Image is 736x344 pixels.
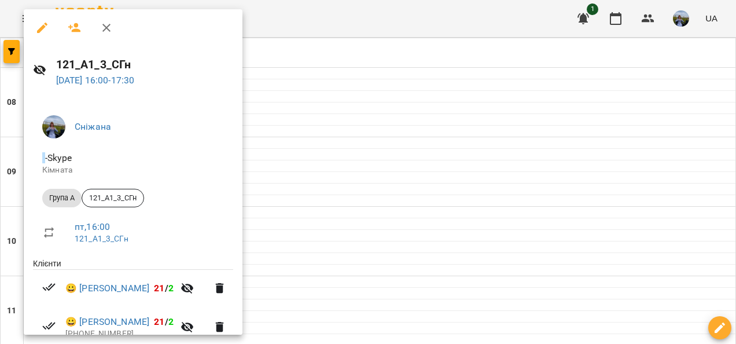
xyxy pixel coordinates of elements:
[42,193,82,203] span: Група A
[56,75,135,86] a: [DATE] 16:00-17:30
[42,280,56,294] svg: Візит сплачено
[168,283,174,294] span: 2
[42,152,74,163] span: - Skype
[75,234,128,243] a: 121_А1_3_СГн
[168,316,174,327] span: 2
[154,316,174,327] b: /
[42,164,224,176] p: Кімната
[75,221,110,232] a: пт , 16:00
[154,316,164,327] span: 21
[65,281,149,295] a: 😀 [PERSON_NAME]
[154,283,174,294] b: /
[65,328,174,340] p: [PHONE_NUMBER]
[42,319,56,333] svg: Візит сплачено
[75,121,111,132] a: Сніжана
[82,189,144,207] div: 121_А1_3_СГн
[82,193,143,203] span: 121_А1_3_СГн
[42,115,65,138] img: df979a778ba5b199169f46a44e222602.JPEG
[154,283,164,294] span: 21
[65,315,149,329] a: 😀 [PERSON_NAME]
[56,56,234,74] h6: 121_А1_3_СГн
